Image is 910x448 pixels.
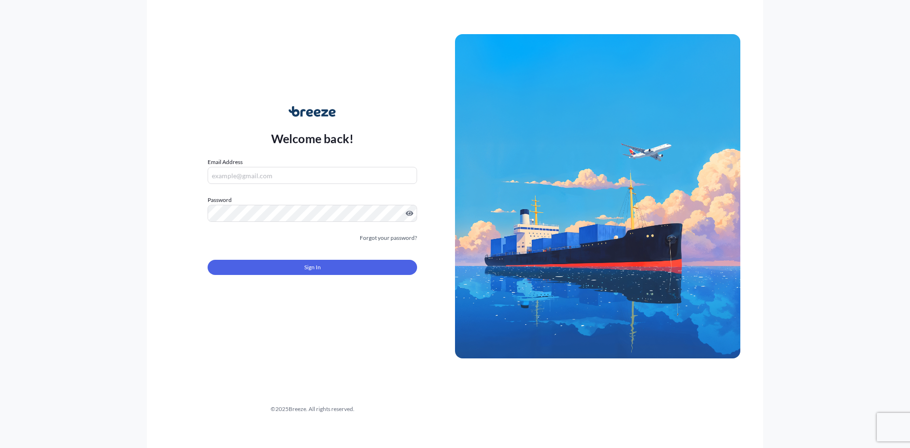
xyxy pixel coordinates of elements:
[208,167,417,184] input: example@gmail.com
[208,195,417,205] label: Password
[271,131,354,146] p: Welcome back!
[304,263,321,272] span: Sign In
[406,210,413,217] button: Show password
[455,34,740,358] img: Ship illustration
[170,404,455,414] div: © 2025 Breeze. All rights reserved.
[360,233,417,243] a: Forgot your password?
[208,260,417,275] button: Sign In
[208,157,243,167] label: Email Address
